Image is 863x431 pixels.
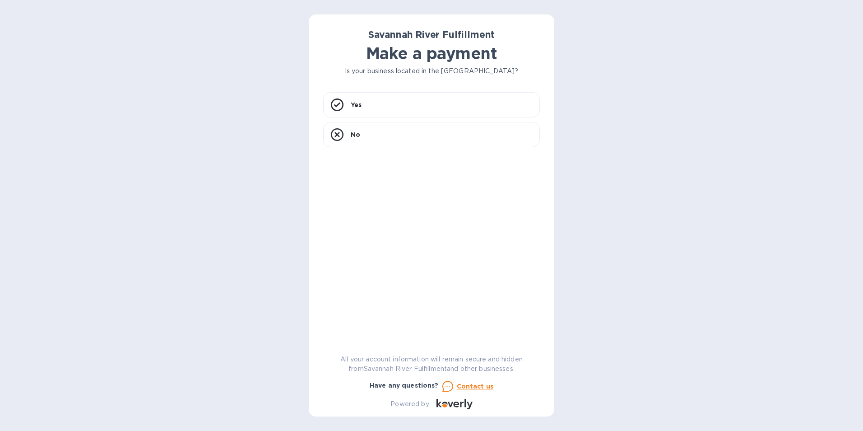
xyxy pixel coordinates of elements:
p: Powered by [390,399,429,409]
p: No [351,130,360,139]
b: Have any questions? [370,382,439,389]
b: Savannah River Fulfillment [368,29,495,40]
u: Contact us [457,383,494,390]
p: Is your business located in the [GEOGRAPHIC_DATA]? [323,66,540,76]
p: All your account information will remain secure and hidden from Savannah River Fulfillment and ot... [323,355,540,374]
p: Yes [351,100,362,109]
h1: Make a payment [323,44,540,63]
